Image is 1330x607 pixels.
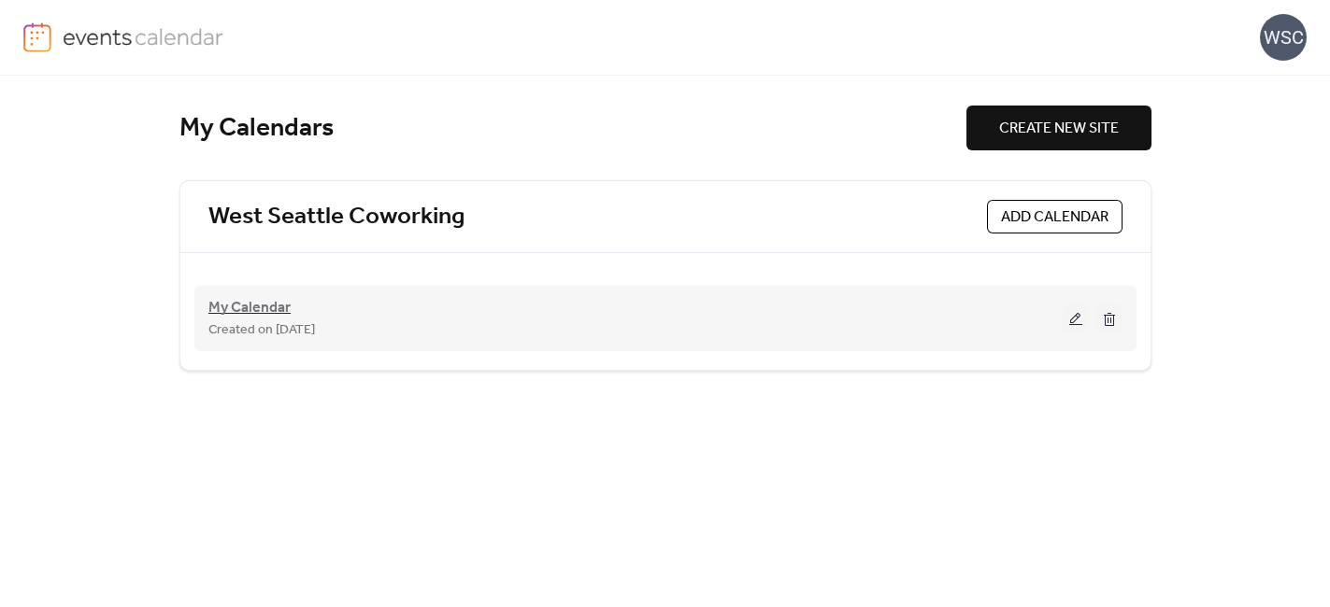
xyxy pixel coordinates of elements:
span: Created on [DATE] [208,319,315,342]
span: My Calendar [208,297,291,319]
span: CREATE NEW SITE [999,118,1119,140]
img: logo-type [63,22,224,50]
a: My Calendar [208,303,291,314]
button: CREATE NEW SITE [966,106,1151,150]
div: WSC [1260,14,1307,61]
span: ADD CALENDAR [1001,206,1108,229]
img: logo [23,22,51,52]
a: West Seattle Coworking [208,202,465,233]
button: ADD CALENDAR [987,200,1123,233]
div: My Calendars [179,112,966,145]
